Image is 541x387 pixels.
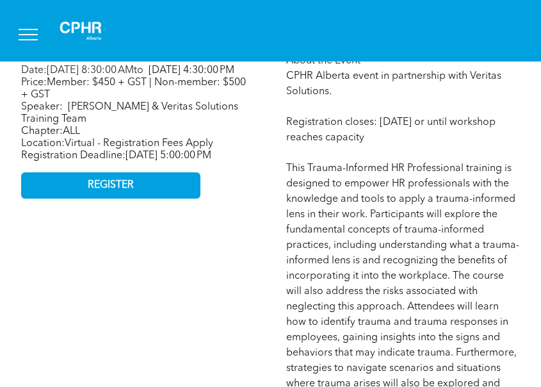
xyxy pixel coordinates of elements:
[21,102,63,112] span: Speaker:
[21,78,246,100] span: Member: $450 + GST | Non-member: $500 + GST
[21,138,213,161] span: Location: Registration Deadline:
[12,18,45,51] button: menu
[149,65,234,76] span: [DATE] 4:30:00 PM
[21,172,200,199] a: REGISTER
[65,138,213,149] span: Virtual - Registration Fees Apply
[21,78,246,100] span: Price:
[125,151,211,161] span: [DATE] 5:00:00 PM
[21,102,238,124] span: [PERSON_NAME] & Veritas Solutions Training Team
[21,126,80,136] span: Chapter:
[21,65,143,76] span: Date: to
[63,126,80,136] span: ALL
[49,10,113,51] img: A white background with a few lines on it
[88,179,134,192] span: REGISTER
[47,65,134,76] span: [DATE] 8:30:00 AM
